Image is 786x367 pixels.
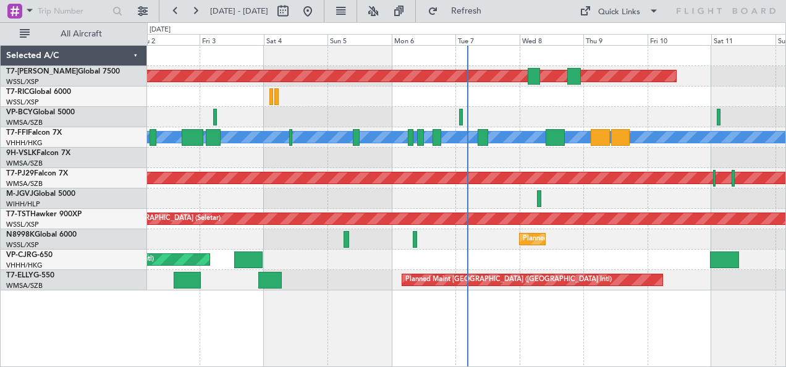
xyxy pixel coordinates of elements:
span: All Aircraft [32,30,130,38]
div: Fri 10 [648,34,711,45]
span: VP-BCY [6,109,33,116]
span: VP-CJR [6,251,32,259]
div: Tue 7 [455,34,519,45]
a: T7-ELLYG-550 [6,272,54,279]
a: T7-RICGlobal 6000 [6,88,71,96]
span: M-JGVJ [6,190,33,198]
a: T7-[PERSON_NAME]Global 7500 [6,68,120,75]
div: Planned Maint [GEOGRAPHIC_DATA] (Seletar) [75,209,221,228]
div: Mon 6 [392,34,455,45]
button: Quick Links [573,1,665,21]
span: T7-FFI [6,129,28,137]
a: VP-CJRG-650 [6,251,53,259]
a: WSSL/XSP [6,77,39,86]
a: T7-PJ29Falcon 7X [6,170,68,177]
a: WMSA/SZB [6,179,43,188]
span: T7-ELLY [6,272,33,279]
span: T7-[PERSON_NAME] [6,68,78,75]
span: 9H-VSLK [6,150,36,157]
button: All Aircraft [14,24,134,44]
a: VP-BCYGlobal 5000 [6,109,75,116]
a: T7-FFIFalcon 7X [6,129,62,137]
span: [DATE] - [DATE] [210,6,268,17]
span: T7-TST [6,211,30,218]
a: WSSL/XSP [6,220,39,229]
div: Planned Maint [GEOGRAPHIC_DATA] (Seletar) [523,230,668,248]
div: Sat 4 [264,34,327,45]
a: WMSA/SZB [6,281,43,290]
a: WMSA/SZB [6,118,43,127]
a: WIHH/HLP [6,200,40,209]
div: Quick Links [598,6,640,19]
span: N8998K [6,231,35,238]
a: VHHH/HKG [6,261,43,270]
div: Sun 5 [327,34,391,45]
div: Thu 9 [583,34,647,45]
a: VHHH/HKG [6,138,43,148]
button: Refresh [422,1,496,21]
span: Refresh [441,7,492,15]
a: T7-TSTHawker 900XP [6,211,82,218]
div: [DATE] [150,25,171,35]
a: WSSL/XSP [6,98,39,107]
div: Wed 8 [520,34,583,45]
a: N8998KGlobal 6000 [6,231,77,238]
a: 9H-VSLKFalcon 7X [6,150,70,157]
input: Trip Number [38,2,109,20]
a: M-JGVJGlobal 5000 [6,190,75,198]
div: Planned Maint [GEOGRAPHIC_DATA] ([GEOGRAPHIC_DATA] Intl) [405,271,612,289]
div: Fri 3 [200,34,263,45]
span: T7-PJ29 [6,170,34,177]
div: Sat 11 [711,34,775,45]
a: WMSA/SZB [6,159,43,168]
span: T7-RIC [6,88,29,96]
div: Thu 2 [136,34,200,45]
a: WSSL/XSP [6,240,39,250]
